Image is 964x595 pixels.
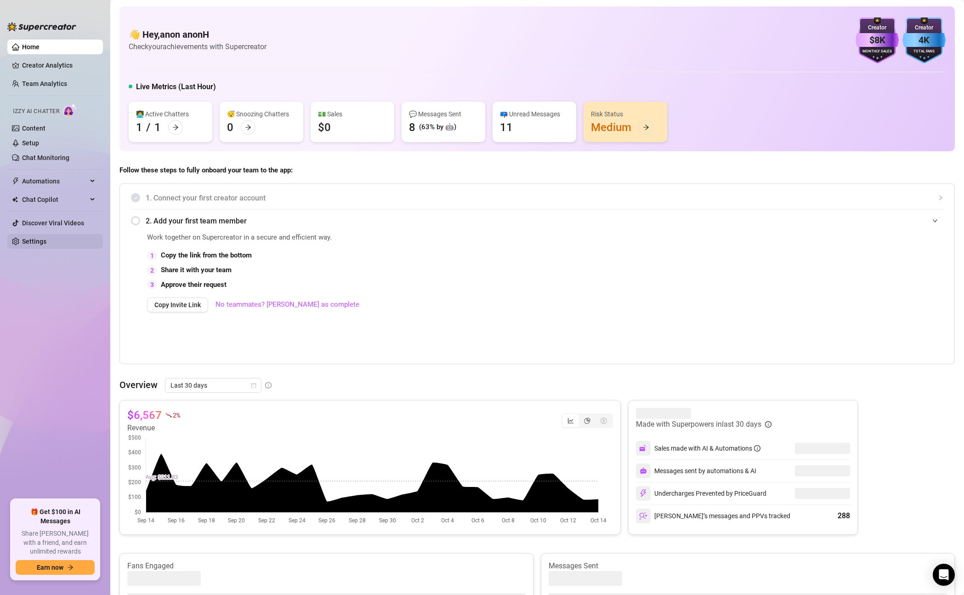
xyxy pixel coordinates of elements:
[932,218,938,223] span: expanded
[12,196,18,203] img: Chat Copilot
[639,512,647,520] img: svg%3e
[856,49,899,55] div: Monthly Sales
[136,109,205,119] div: 👩‍💻 Active Chatters
[131,210,943,232] div: 2. Add your first team member
[131,187,943,209] div: 1. Connect your first creator account
[549,561,947,571] article: Messages Sent
[22,192,87,207] span: Chat Copilot
[245,124,251,131] span: arrow-right
[173,411,180,419] span: 2 %
[765,421,771,428] span: info-circle
[500,120,513,135] div: 11
[856,17,899,63] img: purple-badge-B9DA21FR.svg
[16,560,95,575] button: Earn nowarrow-right
[639,489,647,498] img: svg%3e
[37,564,63,571] span: Earn now
[265,382,272,389] span: info-circle
[136,120,142,135] div: 1
[154,120,161,135] div: 1
[933,564,955,586] div: Open Intercom Messenger
[754,445,760,452] span: info-circle
[251,383,256,388] span: calendar
[601,418,607,424] span: dollar-circle
[161,266,232,274] strong: Share it with your team
[227,109,296,119] div: 😴 Snoozing Chatters
[147,297,208,312] button: Copy Invite Link
[760,232,943,350] iframe: Adding Team Members
[419,122,456,133] div: (63% by 🤖)
[129,28,267,41] h4: 👋 Hey, anon anonH
[127,561,526,571] article: Fans Engaged
[7,22,76,31] img: logo-BBDzfeDw.svg
[640,467,647,475] img: svg%3e
[16,529,95,556] span: Share [PERSON_NAME] with a friend, and earn unlimited rewards
[636,463,756,478] div: Messages sent by automations & AI
[165,412,172,418] span: fall
[902,23,946,32] div: Creator
[567,418,574,424] span: line-chart
[147,232,737,243] span: Work together on Supercreator in a secure and efficient way.
[838,510,850,521] div: 288
[127,423,180,434] article: Revenue
[22,125,45,132] a: Content
[636,419,761,430] article: Made with Superpowers in last 30 days
[147,251,157,261] div: 1
[63,103,77,117] img: AI Chatter
[636,486,766,501] div: Undercharges Prevented by PriceGuard
[584,418,590,424] span: pie-chart
[227,120,233,135] div: 0
[119,378,158,392] article: Overview
[172,124,179,131] span: arrow-right
[22,219,84,227] a: Discover Viral Videos
[161,251,252,259] strong: Copy the link from the bottom
[409,120,415,135] div: 8
[161,280,227,289] strong: Approve their request
[127,408,162,423] article: $6,567
[636,509,790,523] div: [PERSON_NAME]’s messages and PPVs tracked
[170,378,256,392] span: Last 30 days
[146,215,943,227] span: 2. Add your first team member
[129,41,267,52] article: Check your achievements with Supercreator
[22,154,69,161] a: Chat Monitoring
[12,177,19,185] span: thunderbolt
[318,109,387,119] div: 💵 Sales
[215,299,359,310] a: No teammates? [PERSON_NAME] as complete
[591,109,660,119] div: Risk Status
[67,564,74,571] span: arrow-right
[902,17,946,63] img: blue-badge-DgoSNQY1.svg
[119,166,293,174] strong: Follow these steps to fully onboard your team to the app:
[22,43,40,51] a: Home
[13,107,59,116] span: Izzy AI Chatter
[654,443,760,453] div: Sales made with AI & Automations
[856,33,899,47] div: $8K
[643,124,649,131] span: arrow-right
[22,58,96,73] a: Creator Analytics
[22,174,87,189] span: Automations
[902,49,946,55] div: Total Fans
[639,444,647,452] img: svg%3e
[22,238,46,245] a: Settings
[902,33,946,47] div: 4K
[147,265,157,275] div: 2
[22,80,67,87] a: Team Analytics
[938,195,943,200] span: collapsed
[147,280,157,290] div: 3
[146,192,943,204] span: 1. Connect your first creator account
[16,508,95,526] span: 🎁 Get $100 in AI Messages
[136,81,216,92] h5: Live Metrics (Last Hour)
[856,23,899,32] div: Creator
[22,139,39,147] a: Setup
[318,120,331,135] div: $0
[561,413,613,428] div: segmented control
[154,301,201,309] span: Copy Invite Link
[409,109,478,119] div: 💬 Messages Sent
[500,109,569,119] div: 📪 Unread Messages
